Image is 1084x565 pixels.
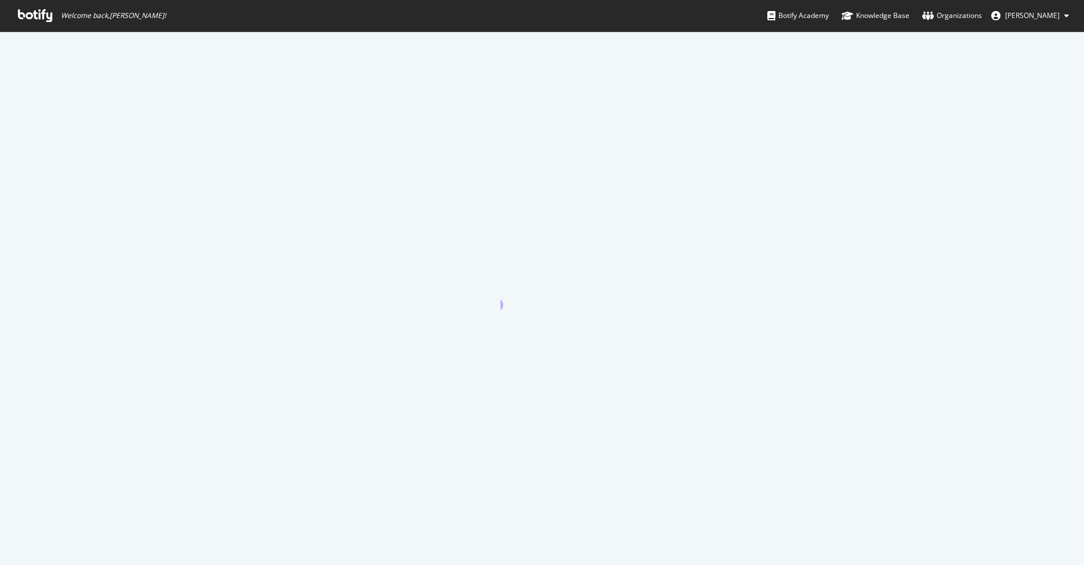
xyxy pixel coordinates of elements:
[767,10,829,21] div: Botify Academy
[842,10,909,21] div: Knowledge Base
[922,10,982,21] div: Organizations
[61,11,166,20] span: Welcome back, [PERSON_NAME] !
[1005,10,1060,20] span: Colleen Waters
[982,6,1078,25] button: [PERSON_NAME]
[501,268,584,310] div: animation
